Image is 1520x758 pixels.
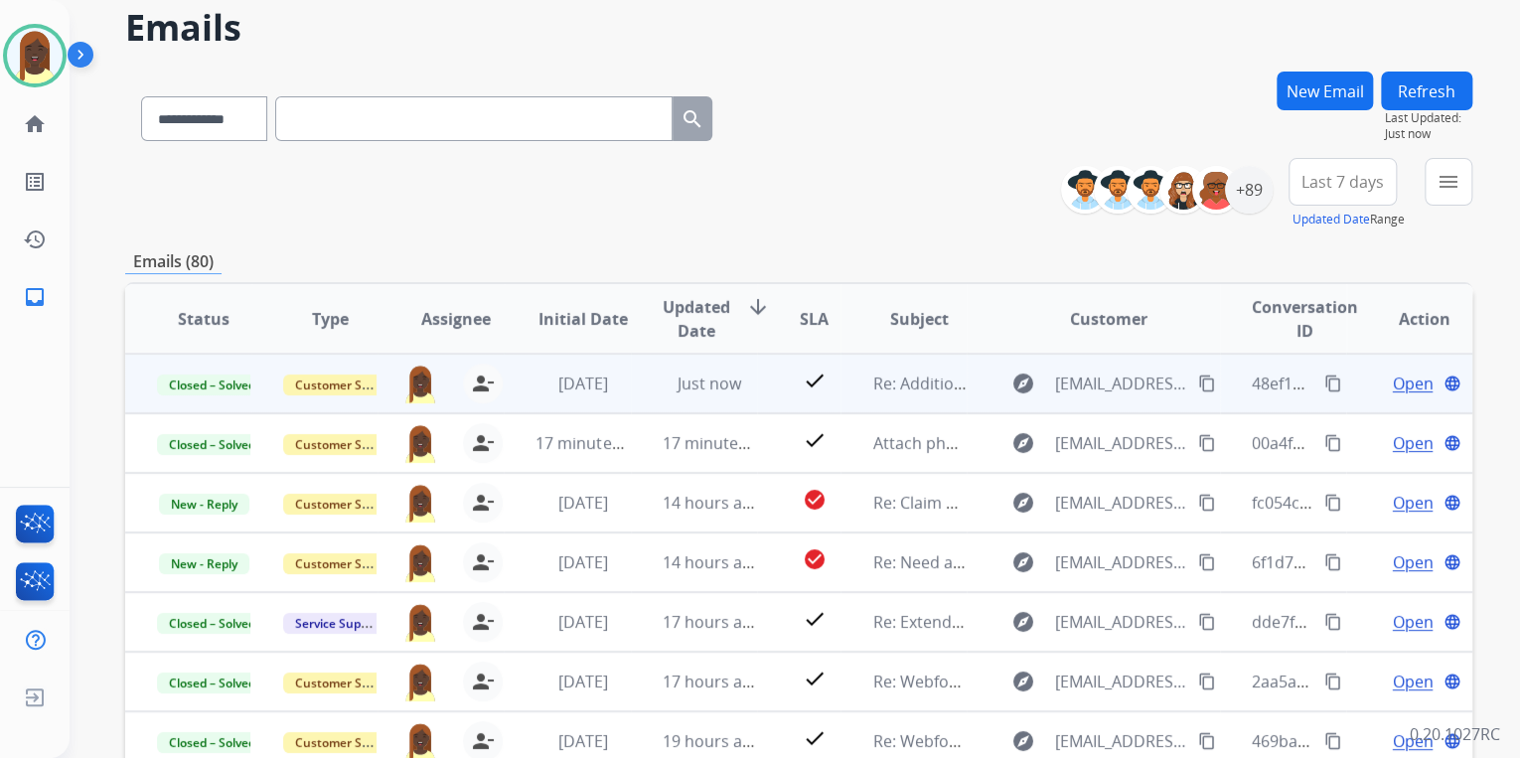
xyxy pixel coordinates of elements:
th: Action [1346,284,1472,354]
span: [EMAIL_ADDRESS][DOMAIN_NAME] [1054,550,1186,574]
mat-icon: content_copy [1324,553,1342,571]
span: 17 minutes ago [663,432,778,454]
span: [DATE] [557,611,607,633]
img: agent-avatar [401,542,439,582]
span: Updated Date [663,295,730,343]
mat-icon: explore [1010,372,1034,395]
span: 17 hours ago [663,671,761,692]
span: Open [1392,491,1433,515]
span: Customer Support [283,732,412,753]
span: New - Reply [159,553,249,574]
span: Service Support [283,613,396,634]
span: [EMAIL_ADDRESS][DOMAIN_NAME] [1054,610,1186,634]
span: [EMAIL_ADDRESS][DOMAIN_NAME] [1054,670,1186,693]
mat-icon: explore [1010,550,1034,574]
span: Re: Extend Warranty Claim f78b6c9c-9d00-414a-b1ce-5109ba4af1dc [872,611,1374,633]
span: Assignee [421,307,491,331]
mat-icon: person_remove [471,670,495,693]
span: [EMAIL_ADDRESS][DOMAIN_NAME] [1054,372,1186,395]
span: Type [312,307,349,331]
span: Re: Need additional information [872,551,1112,573]
span: Last Updated: [1385,110,1472,126]
mat-icon: check [802,428,826,452]
mat-icon: history [23,227,47,251]
mat-icon: check_circle [802,547,826,571]
span: Re: Webform from [EMAIL_ADDRESS][DOMAIN_NAME] on [DATE] [872,730,1349,752]
span: Initial Date [537,307,627,331]
img: agent-avatar [401,602,439,642]
p: Emails (80) [125,249,222,274]
mat-icon: content_copy [1198,494,1216,512]
span: Conversation ID [1252,295,1358,343]
span: 17 hours ago [663,611,761,633]
img: agent-avatar [401,483,439,523]
span: Just now [1385,126,1472,142]
span: [DATE] [557,671,607,692]
mat-icon: explore [1010,670,1034,693]
span: [DATE] [557,492,607,514]
mat-icon: content_copy [1198,375,1216,392]
mat-icon: home [23,112,47,136]
mat-icon: language [1444,494,1461,512]
span: 19 hours ago [663,730,761,752]
mat-icon: arrow_downward [746,295,770,319]
img: agent-avatar [401,364,439,403]
mat-icon: menu [1437,170,1460,194]
span: [DATE] [557,373,607,394]
mat-icon: check [802,667,826,690]
span: [EMAIL_ADDRESS][DOMAIN_NAME] [1054,431,1186,455]
mat-icon: content_copy [1324,732,1342,750]
p: 0.20.1027RC [1410,722,1500,746]
button: Updated Date [1292,212,1370,227]
mat-icon: person_remove [471,431,495,455]
mat-icon: content_copy [1324,375,1342,392]
mat-icon: explore [1010,610,1034,634]
span: [DATE] [557,730,607,752]
mat-icon: check [802,607,826,631]
mat-icon: content_copy [1198,613,1216,631]
span: Attach photos [872,432,979,454]
mat-icon: content_copy [1324,434,1342,452]
mat-icon: content_copy [1324,494,1342,512]
mat-icon: content_copy [1198,673,1216,690]
span: Customer [1070,307,1147,331]
span: Just now [678,373,741,394]
div: +89 [1225,166,1273,214]
mat-icon: person_remove [471,372,495,395]
span: Range [1292,211,1405,227]
mat-icon: explore [1010,431,1034,455]
mat-icon: explore [1010,491,1034,515]
span: Customer Support [283,434,412,455]
span: [EMAIL_ADDRESS][DOMAIN_NAME] [1054,729,1186,753]
img: agent-avatar [401,662,439,701]
span: Open [1392,729,1433,753]
mat-icon: check [802,726,826,750]
mat-icon: language [1444,375,1461,392]
mat-icon: language [1444,434,1461,452]
span: Open [1392,431,1433,455]
mat-icon: check [802,369,826,392]
span: New - Reply [159,494,249,515]
img: agent-avatar [401,423,439,463]
span: [EMAIL_ADDRESS][DOMAIN_NAME] [1054,491,1186,515]
mat-icon: language [1444,613,1461,631]
span: [DATE] [557,551,607,573]
mat-icon: inbox [23,285,47,309]
span: Closed – Solved [157,732,267,753]
span: 17 minutes ago [535,432,651,454]
mat-icon: explore [1010,729,1034,753]
h2: Emails [125,8,1472,48]
mat-icon: language [1444,673,1461,690]
span: Re: Webform from [EMAIL_ADDRESS][DOMAIN_NAME] on [DATE] [872,671,1349,692]
mat-icon: person_remove [471,729,495,753]
span: Customer Support [283,375,412,395]
mat-icon: person_remove [471,550,495,574]
mat-icon: search [681,107,704,131]
span: SLA [800,307,829,331]
span: Customer Support [283,553,412,574]
button: New Email [1277,72,1373,110]
mat-icon: person_remove [471,610,495,634]
span: Closed – Solved [157,673,267,693]
mat-icon: language [1444,553,1461,571]
img: avatar [7,28,63,83]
